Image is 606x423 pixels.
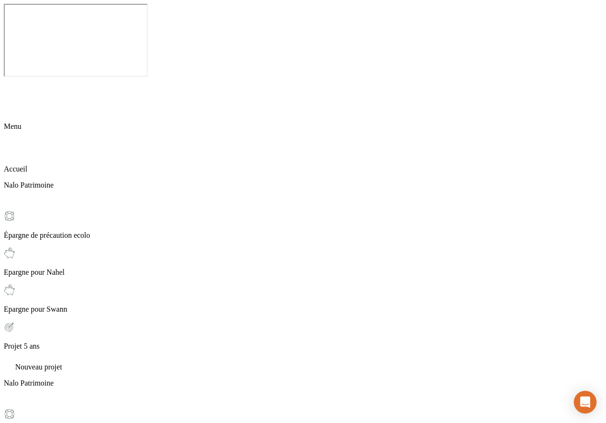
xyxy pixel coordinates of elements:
[4,284,602,314] div: Epargne pour Swann
[15,363,62,371] span: Nouveau projet
[4,247,602,277] div: Epargne pour Nahel
[4,321,602,351] div: Projet 5 ans
[4,122,21,130] span: Menu
[4,165,602,173] p: Accueil
[4,231,602,240] p: Épargne de précaution ecolo
[4,181,602,189] p: Nalo Patrimoine
[4,305,602,314] p: Epargne pour Swann
[4,268,602,277] p: Epargne pour Nahel
[4,358,602,371] div: Nouveau projet
[4,210,602,240] div: Épargne de précaution ecolo
[574,391,597,414] div: Open Intercom Messenger
[4,342,602,351] p: Projet 5 ans
[4,144,602,173] div: Accueil
[4,379,602,387] p: Nalo Patrimoine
